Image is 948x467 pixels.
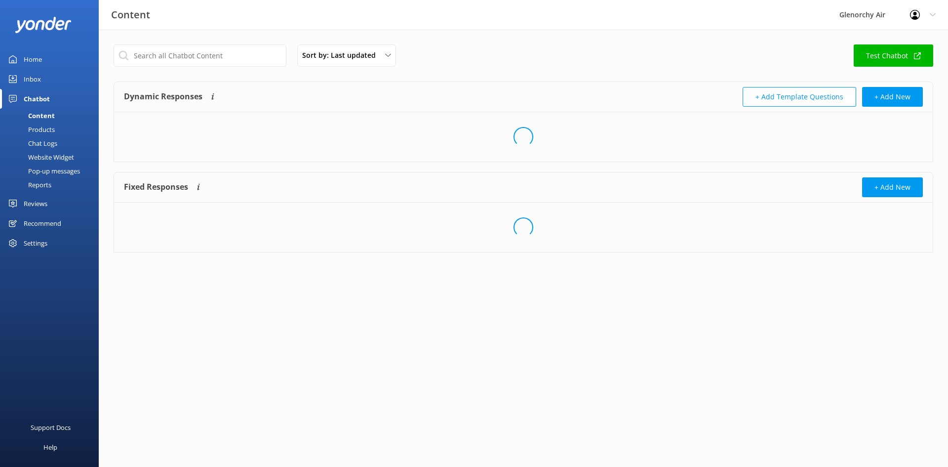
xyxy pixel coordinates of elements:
[6,150,99,164] a: Website Widget
[862,87,923,107] button: + Add New
[862,177,923,197] button: + Add New
[24,89,50,109] div: Chatbot
[24,69,41,89] div: Inbox
[31,418,71,437] div: Support Docs
[6,136,99,150] a: Chat Logs
[43,437,57,457] div: Help
[302,50,382,61] span: Sort by: Last updated
[6,136,57,150] div: Chat Logs
[6,150,74,164] div: Website Widget
[6,178,99,192] a: Reports
[24,233,47,253] div: Settings
[6,109,99,123] a: Content
[24,213,61,233] div: Recommend
[6,164,99,178] a: Pop-up messages
[124,87,202,107] h4: Dynamic Responses
[6,123,55,136] div: Products
[6,109,55,123] div: Content
[124,177,188,197] h4: Fixed Responses
[24,194,47,213] div: Reviews
[24,49,42,69] div: Home
[743,87,856,107] button: + Add Template Questions
[15,17,72,33] img: yonder-white-logo.png
[6,123,99,136] a: Products
[114,44,286,67] input: Search all Chatbot Content
[6,178,51,192] div: Reports
[6,164,80,178] div: Pop-up messages
[854,44,933,67] a: Test Chatbot
[111,7,150,23] h3: Content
